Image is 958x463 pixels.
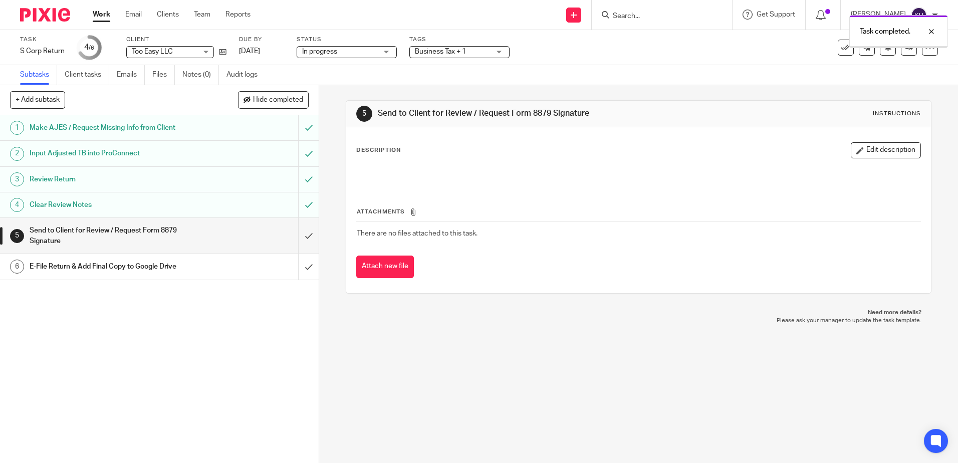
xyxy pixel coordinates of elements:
button: Edit description [851,142,921,158]
a: Subtasks [20,65,57,85]
a: Client tasks [65,65,109,85]
div: 5 [10,229,24,243]
a: Files [152,65,175,85]
div: 5 [356,106,372,122]
label: Due by [239,36,284,44]
p: Need more details? [356,309,921,317]
p: Please ask your manager to update the task template. [356,317,921,325]
div: S Corp Return [20,46,65,56]
h1: E-File Return & Add Final Copy to Google Drive [30,259,202,274]
a: Emails [117,65,145,85]
label: Client [126,36,226,44]
span: In progress [302,48,337,55]
label: Task [20,36,65,44]
a: Notes (0) [182,65,219,85]
h1: Make AJES / Request Missing Info from Client [30,120,202,135]
span: [DATE] [239,48,260,55]
a: Team [194,10,210,20]
img: svg%3E [911,7,927,23]
small: /6 [89,45,94,51]
p: Task completed. [860,27,910,37]
h1: Input Adjusted TB into ProConnect [30,146,202,161]
span: Hide completed [253,96,303,104]
p: Description [356,146,401,154]
span: Business Tax + 1 [415,48,466,55]
span: Attachments [357,209,405,214]
div: 6 [10,260,24,274]
div: 4 [84,42,94,53]
a: Audit logs [226,65,265,85]
span: There are no files attached to this task. [357,230,477,237]
h1: Review Return [30,172,202,187]
div: 2 [10,147,24,161]
span: Too Easy LLC [132,48,173,55]
a: Work [93,10,110,20]
a: Clients [157,10,179,20]
h1: Clear Review Notes [30,197,202,212]
h1: Send to Client for Review / Request Form 8879 Signature [378,108,660,119]
button: + Add subtask [10,91,65,108]
div: 4 [10,198,24,212]
button: Attach new file [356,256,414,278]
div: 3 [10,172,24,186]
a: Reports [225,10,251,20]
a: Email [125,10,142,20]
div: Instructions [873,110,921,118]
label: Tags [409,36,510,44]
div: 1 [10,121,24,135]
label: Status [297,36,397,44]
img: Pixie [20,8,70,22]
h1: Send to Client for Review / Request Form 8879 Signature [30,223,202,249]
button: Hide completed [238,91,309,108]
